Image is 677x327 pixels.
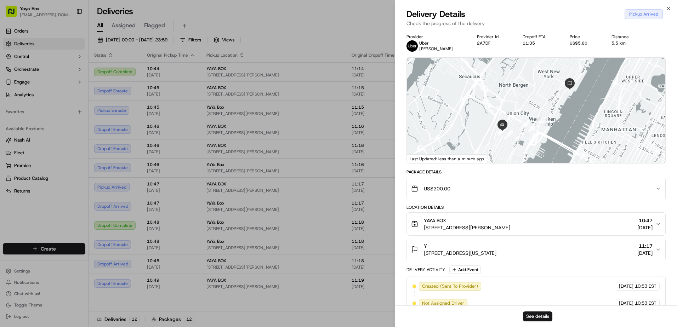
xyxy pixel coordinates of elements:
[637,224,653,231] span: [DATE]
[424,242,427,249] span: Y
[619,283,633,289] span: [DATE]
[422,283,478,289] span: Created (Sent To Provider)
[70,176,86,181] span: Pylon
[32,75,97,80] div: We're available if you need us!
[523,40,558,46] div: 11:35
[95,110,98,115] span: •
[406,20,666,27] p: Check the progress of the delivery
[7,28,129,40] p: Welcome 👋
[635,283,656,289] span: 10:53 EST
[424,249,496,257] span: [STREET_ADDRESS][US_STATE]
[528,123,537,132] div: 4
[7,122,18,133] img: Joseph V.
[406,267,445,272] div: Delivery Activity
[14,129,20,135] img: 1736555255976-a54dd68f-1ca7-489b-9aae-adbdc363a1c4
[449,265,481,274] button: Add Event
[50,175,86,181] a: Powered byPylon
[406,40,418,52] img: uber-new-logo.jpeg
[637,242,653,249] span: 11:17
[63,129,79,134] span: 8月15日
[7,7,21,21] img: Nash
[18,46,127,53] input: Got a question? Start typing here...
[637,217,653,224] span: 10:47
[407,177,665,200] button: US$200.00
[406,205,666,210] div: Location Details
[424,224,510,231] span: [STREET_ADDRESS][PERSON_NAME]
[611,40,642,46] div: 5.5 km
[570,34,600,40] div: Price
[57,155,116,168] a: 💻API Documentation
[14,110,20,116] img: 1736555255976-a54dd68f-1ca7-489b-9aae-adbdc363a1c4
[407,213,665,235] button: YAYA BOX[STREET_ADDRESS][PERSON_NAME]10:47[DATE]
[407,154,487,163] div: Last Updated: less than a minute ago
[523,34,558,40] div: Dropoff ETA
[424,217,446,224] span: YAYA BOX
[521,120,530,129] div: 5
[477,34,511,40] div: Provider Id
[15,68,28,80] img: 1756434665150-4e636765-6d04-44f2-b13a-1d7bbed723a0
[635,300,656,306] span: 10:53 EST
[637,249,653,257] span: [DATE]
[515,132,524,141] div: 6
[14,158,54,165] span: Knowledge Base
[4,155,57,168] a: 📗Knowledge Base
[7,103,18,114] img: Joana Marie Avellanoza
[110,91,129,99] button: See all
[7,92,47,98] div: Past conversations
[7,68,20,80] img: 1736555255976-a54dd68f-1ca7-489b-9aae-adbdc363a1c4
[536,118,545,127] div: 3
[419,40,453,46] p: Uber
[619,300,633,306] span: [DATE]
[424,185,450,192] span: US$200.00
[407,238,665,261] button: Y[STREET_ADDRESS][US_STATE]11:17[DATE]
[32,68,116,75] div: Start new chat
[59,129,61,134] span: •
[22,110,94,115] span: [PERSON_NAME] [PERSON_NAME]
[537,117,546,126] div: 1
[120,70,129,78] button: Start new chat
[99,110,116,115] span: 9月17日
[422,300,464,306] span: Not Assigned Driver
[7,159,13,165] div: 📗
[504,130,513,139] div: 7
[477,40,490,46] button: 2A7DF
[406,8,465,20] span: Delivery Details
[67,158,114,165] span: API Documentation
[611,34,642,40] div: Distance
[419,46,453,52] span: [PERSON_NAME]
[22,129,57,134] span: [PERSON_NAME]
[523,311,552,321] button: See details
[406,34,466,40] div: Provider
[60,159,66,165] div: 💻
[406,169,666,175] div: Package Details
[570,40,600,46] div: US$5.60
